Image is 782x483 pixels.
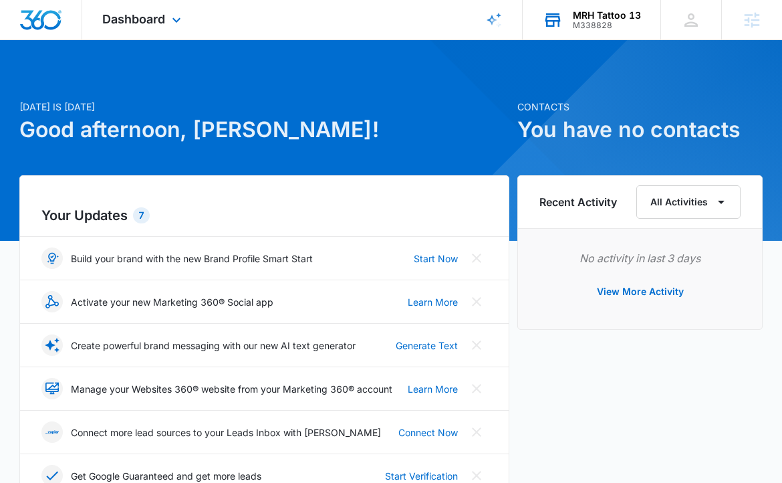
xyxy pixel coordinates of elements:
[583,276,697,308] button: View More Activity
[466,378,487,399] button: Close
[636,185,741,219] button: All Activities
[71,425,381,440] p: Connect more lead sources to your Leads Inbox with [PERSON_NAME]
[539,194,617,210] h6: Recent Activity
[466,291,487,312] button: Close
[19,100,509,114] p: [DATE] is [DATE]
[133,207,150,223] div: 7
[71,382,392,396] p: Manage your Websites 360® website from your Marketing 360® account
[573,10,641,21] div: account name
[102,12,165,26] span: Dashboard
[71,339,356,353] p: Create powerful brand messaging with our new AI text generator
[71,295,273,309] p: Activate your new Marketing 360® Social app
[396,339,458,353] a: Generate Text
[71,252,313,266] p: Build your brand with the new Brand Profile Smart Start
[414,252,458,266] a: Start Now
[466,334,487,356] button: Close
[71,469,261,483] p: Get Google Guaranteed and get more leads
[517,100,763,114] p: Contacts
[539,250,741,266] p: No activity in last 3 days
[398,425,458,440] a: Connect Now
[466,248,487,269] button: Close
[517,114,763,146] h1: You have no contacts
[573,21,641,30] div: account id
[408,382,458,396] a: Learn More
[466,421,487,443] button: Close
[385,469,458,483] a: Start Verification
[41,205,487,225] h2: Your Updates
[19,114,509,146] h1: Good afternoon, [PERSON_NAME]!
[408,295,458,309] a: Learn More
